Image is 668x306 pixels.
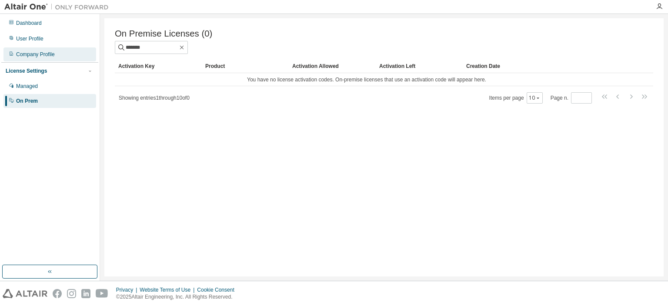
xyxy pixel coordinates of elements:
[116,286,140,293] div: Privacy
[16,35,43,42] div: User Profile
[81,289,90,298] img: linkedin.svg
[489,92,543,104] span: Items per page
[16,98,38,104] div: On Prem
[96,289,108,298] img: youtube.svg
[4,3,113,11] img: Altair One
[67,289,76,298] img: instagram.svg
[466,59,615,73] div: Creation Date
[116,293,240,301] p: © 2025 Altair Engineering, Inc. All Rights Reserved.
[140,286,197,293] div: Website Terms of Use
[3,289,47,298] img: altair_logo.svg
[529,94,541,101] button: 10
[292,59,372,73] div: Activation Allowed
[16,51,55,58] div: Company Profile
[53,289,62,298] img: facebook.svg
[379,59,459,73] div: Activation Left
[16,20,42,27] div: Dashboard
[205,59,285,73] div: Product
[115,29,212,39] span: On Premise Licenses (0)
[118,59,198,73] div: Activation Key
[197,286,239,293] div: Cookie Consent
[119,95,190,101] span: Showing entries 1 through 10 of 0
[16,83,38,90] div: Managed
[115,73,618,86] td: You have no license activation codes. On-premise licenses that use an activation code will appear...
[6,67,47,74] div: License Settings
[551,92,592,104] span: Page n.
